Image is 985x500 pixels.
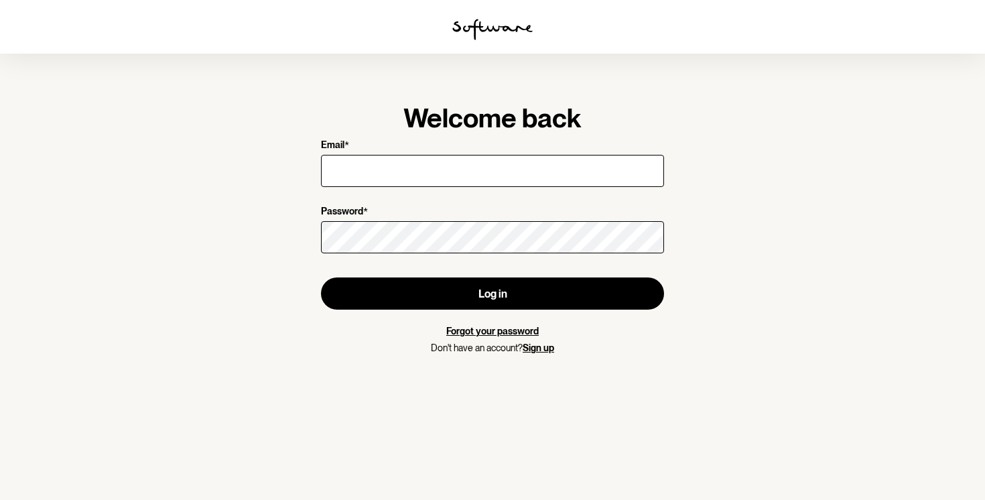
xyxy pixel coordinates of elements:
[321,342,664,354] p: Don't have an account?
[452,19,533,40] img: software logo
[523,342,554,353] a: Sign up
[321,102,664,134] h1: Welcome back
[446,326,539,336] a: Forgot your password
[321,277,664,310] button: Log in
[321,139,344,152] p: Email
[321,206,363,218] p: Password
